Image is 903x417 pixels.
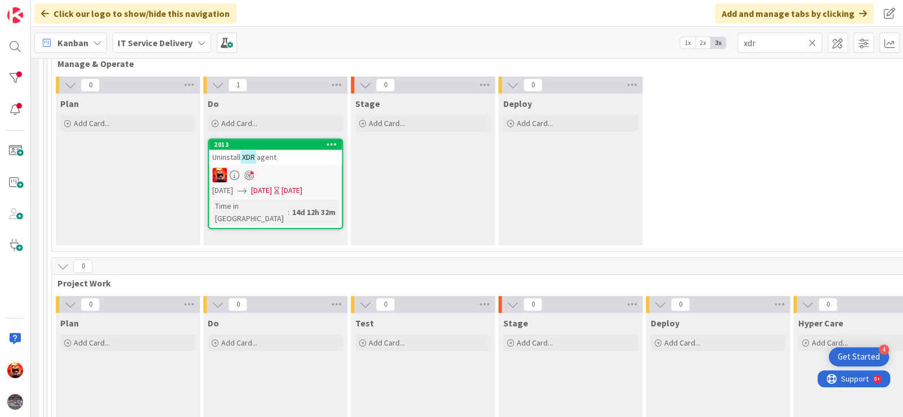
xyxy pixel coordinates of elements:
div: 4 [879,344,889,355]
span: Add Card... [74,118,110,128]
span: Add Card... [664,338,700,348]
img: VN [7,362,23,378]
mark: XDR [240,150,256,163]
span: 0 [81,78,100,92]
div: Add and manage tabs by clicking [715,3,874,24]
span: Do [208,98,219,109]
img: Visit kanbanzone.com [7,7,23,23]
span: Plan [60,98,79,109]
input: Quick Filter... [737,33,822,53]
span: [DATE] [212,185,233,196]
span: 1x [680,37,695,48]
span: Add Card... [74,338,110,348]
span: Stage [503,317,528,329]
span: Add Card... [369,118,405,128]
div: 2013 [209,140,342,150]
span: Test [355,317,374,329]
span: 2x [695,37,710,48]
span: Hyper Care [798,317,843,329]
span: Uninstall [212,152,240,162]
span: 0 [523,78,542,92]
span: 1 [228,78,247,92]
span: Deploy [650,317,679,329]
span: 0 [375,78,395,92]
span: Deploy [503,98,531,109]
span: 0 [375,298,395,311]
b: IT Service Delivery [118,37,193,48]
div: Click our logo to show/hide this navigation [34,3,236,24]
div: 2013UninstallXDRagent [209,140,342,164]
div: Get Started [838,351,880,362]
span: Add Card... [516,118,552,128]
span: 0 [73,259,92,273]
span: : [288,206,289,218]
span: 0 [81,298,100,311]
span: 0 [818,298,837,311]
span: Add Card... [369,338,405,348]
span: Add Card... [811,338,847,348]
span: Stage [355,98,380,109]
div: 9+ [57,5,62,14]
span: Do [208,317,219,329]
span: Kanban [57,36,88,50]
img: avatar [7,394,23,410]
div: 14d 12h 32m [289,206,338,218]
div: [DATE] [281,185,302,196]
span: Add Card... [221,118,257,128]
div: 2013 [214,141,342,149]
div: VN [209,168,342,182]
div: Time in [GEOGRAPHIC_DATA] [212,200,288,225]
span: Add Card... [516,338,552,348]
span: 0 [523,298,542,311]
span: [DATE] [251,185,272,196]
span: 0 [228,298,247,311]
span: 3x [710,37,726,48]
img: VN [212,168,227,182]
div: Open Get Started checklist, remaining modules: 4 [829,347,889,366]
span: 0 [670,298,690,311]
span: agent [256,152,276,162]
span: Plan [60,317,79,329]
span: Support [24,2,51,15]
span: Add Card... [221,338,257,348]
